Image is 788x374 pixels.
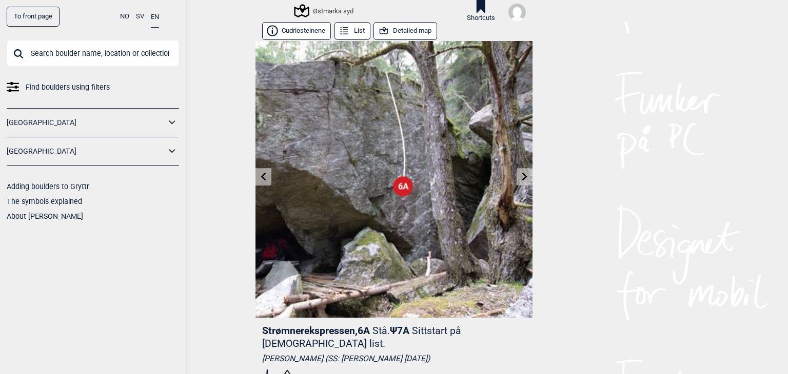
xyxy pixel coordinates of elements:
[7,212,83,220] a: About [PERSON_NAME]
[151,7,159,28] button: EN
[295,5,353,17] div: Østmarka syd
[334,22,370,40] button: List
[7,115,166,130] a: [GEOGRAPHIC_DATA]
[136,7,144,27] button: SV
[7,144,166,159] a: [GEOGRAPHIC_DATA]
[7,197,82,205] a: The symbols explained
[372,325,390,337] p: Stå.
[7,7,60,27] a: To front page
[120,7,129,27] button: NO
[373,22,437,40] button: Detailed map
[262,325,461,349] span: Ψ 7A
[255,41,533,318] img: Stromnerekspressen 211126
[26,80,110,95] span: Find boulders using filters
[262,22,331,40] button: Cudriosteinene
[262,354,526,364] div: [PERSON_NAME] (SS: [PERSON_NAME] [DATE])
[262,325,461,349] p: Sittstart på [DEMOGRAPHIC_DATA] list.
[262,325,370,337] span: Strømnerekspressen , 6A
[7,182,89,191] a: Adding boulders to Gryttr
[508,4,526,21] img: User fallback1
[7,40,179,67] input: Search boulder name, location or collection
[7,80,179,95] a: Find boulders using filters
